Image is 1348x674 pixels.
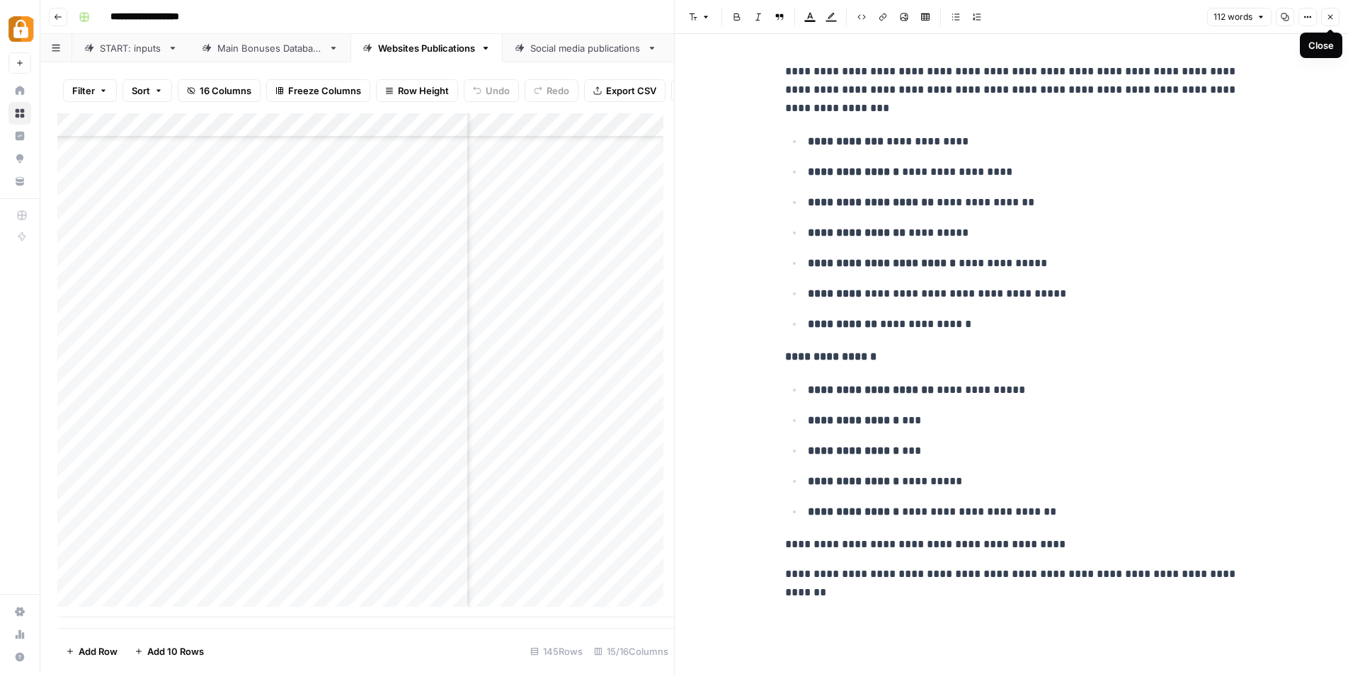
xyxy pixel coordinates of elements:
a: Usage [8,623,31,646]
div: Social media publications [530,41,641,55]
a: Home [8,79,31,102]
a: Your Data [8,170,31,193]
span: Row Height [398,84,449,98]
button: 16 Columns [178,79,261,102]
button: Redo [525,79,578,102]
span: Redo [547,84,569,98]
div: Main Bonuses Database [217,41,323,55]
span: Freeze Columns [288,84,361,98]
span: 16 Columns [200,84,251,98]
button: Workspace: Adzz [8,11,31,47]
span: 112 words [1213,11,1252,23]
span: Add 10 Rows [147,644,204,658]
button: Row Height [376,79,458,102]
img: Adzz Logo [8,16,34,42]
span: Sort [132,84,150,98]
span: Add Row [79,644,118,658]
button: Undo [464,79,519,102]
div: START: inputs [100,41,162,55]
div: Websites Publications [378,41,475,55]
span: Filter [72,84,95,98]
button: Freeze Columns [266,79,370,102]
button: Export CSV [584,79,666,102]
a: START: inputs [72,34,190,62]
a: Opportunities [8,147,31,170]
button: Filter [63,79,117,102]
button: 112 words [1207,8,1272,26]
a: Social media publications [503,34,669,62]
a: Websites Publications [350,34,503,62]
span: Export CSV [606,84,656,98]
a: Settings [8,600,31,623]
div: 145 Rows [525,640,588,663]
a: Insights [8,125,31,147]
button: Help + Support [8,646,31,668]
a: Main Bonuses Database [190,34,350,62]
div: 15/16 Columns [588,640,674,663]
span: Undo [486,84,510,98]
button: Add Row [57,640,126,663]
button: Add 10 Rows [126,640,212,663]
a: Browse [8,102,31,125]
button: Sort [122,79,172,102]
